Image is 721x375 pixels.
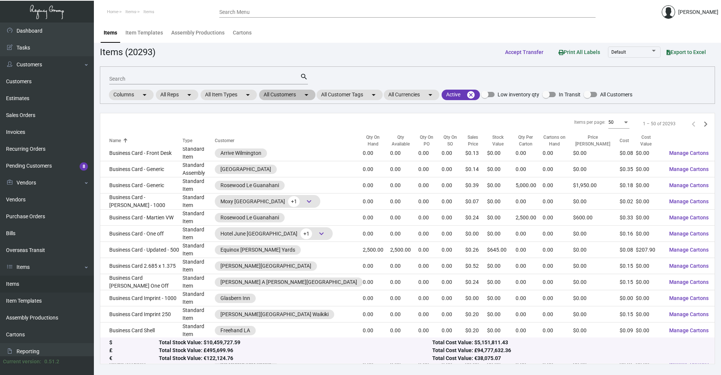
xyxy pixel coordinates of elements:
td: 0.00 [390,258,418,274]
td: Business Card [PERSON_NAME] One Off [100,274,183,290]
td: 0.00 [363,322,390,339]
td: Standard Item [183,226,215,242]
td: 2,500.00 [390,242,418,258]
div: Stock Value [487,134,515,148]
td: 0.00 [543,226,573,242]
td: $0.00 [620,290,636,306]
td: 0.00 [543,161,573,177]
td: 0.00 [543,145,573,161]
span: Items [125,9,136,14]
div: Cost [620,138,629,144]
td: $0.00 [487,258,515,274]
td: Business Card - Generic [100,177,183,193]
td: 0.00 [516,226,543,242]
div: Rosewood Le Guanahani [220,181,279,189]
td: Standard Item [183,322,215,339]
td: 0.00 [442,161,465,177]
td: $0.00 [636,193,663,210]
td: $0.33 [620,210,636,226]
td: $0.00 [465,226,487,242]
div: Total Cost Value: £94,777,632.36 [432,347,706,355]
td: Standard Item [183,258,215,274]
td: $0.00 [636,161,663,177]
td: $0.00 [465,290,487,306]
td: $0.00 [487,290,515,306]
td: 0.00 [516,322,543,339]
div: Total Stock Value: €122,124.76 [159,355,432,363]
td: 0.00 [418,290,442,306]
td: $1,950.00 [573,177,620,193]
td: $0.07 [465,193,487,210]
div: Rosewood Le Guanahani [220,214,279,222]
td: $0.00 [573,306,620,322]
mat-chip: All Customer Tags [317,90,383,100]
td: 0.00 [418,161,442,177]
td: $0.00 [487,322,515,339]
div: Cost Value [636,134,656,148]
td: $645.00 [487,242,515,258]
span: keyboard_arrow_down [317,229,326,238]
td: Standard Item [183,242,215,258]
span: Manage Cartons [669,214,709,220]
td: Standard Item [183,274,215,290]
div: Qty Available [390,134,418,148]
button: Manage Cartons [663,243,715,256]
td: 0.00 [418,145,442,161]
td: $0.20 [465,306,487,322]
mat-icon: arrow_drop_down [369,90,378,99]
div: Cartons on Hand [543,134,566,148]
span: Manage Cartons [669,198,709,204]
td: 0.00 [418,242,442,258]
td: 0.00 [363,274,390,290]
td: 0.00 [442,145,465,161]
td: Standard Item [183,290,215,306]
div: [PERSON_NAME] A [PERSON_NAME][GEOGRAPHIC_DATA] [220,278,357,286]
td: 0.00 [418,210,442,226]
div: $ [109,339,159,347]
td: $0.00 [573,193,620,210]
td: $0.13 [465,145,487,161]
td: Standard Item [183,193,215,210]
div: Total Stock Value: $10,459,727.59 [159,339,432,347]
td: 0.00 [418,177,442,193]
div: Price [PERSON_NAME] [573,134,613,148]
td: 0.00 [390,177,418,193]
div: Freehand LA [220,327,250,334]
td: $0.08 [620,145,636,161]
td: $0.39 [465,177,487,193]
td: $0.15 [620,274,636,290]
td: $0.08 [620,242,636,258]
td: 0.00 [442,322,465,339]
td: $0.26 [465,242,487,258]
td: Business Card Imprint - 1000 [100,290,183,306]
td: 0.00 [363,290,390,306]
td: 0.00 [363,161,390,177]
div: 1 – 50 of 20293 [643,120,676,127]
td: 0.00 [363,177,390,193]
td: 0.00 [418,306,442,322]
td: $0.00 [573,226,620,242]
td: 0.00 [418,274,442,290]
span: Home [107,9,118,14]
td: Business Card - Martien VW [100,210,183,226]
div: Sales Price [465,134,487,148]
td: 0.00 [543,290,573,306]
span: Manage Cartons [669,182,709,188]
button: Previous page [688,118,700,130]
td: $0.00 [487,161,515,177]
td: 0.00 [543,210,573,226]
mat-chip: All Reps [156,90,198,100]
td: 0.00 [543,322,573,339]
button: Manage Cartons [663,307,715,321]
td: 0.00 [390,226,418,242]
span: Default [611,49,626,55]
td: $0.09 [620,322,636,339]
mat-select: Items per page: [608,120,629,125]
div: [GEOGRAPHIC_DATA] [220,165,271,173]
div: Qty Available [390,134,412,148]
td: 0.00 [363,145,390,161]
span: +1 [300,228,312,239]
div: Name [109,138,183,144]
td: 0.00 [516,258,543,274]
td: 0.00 [390,161,418,177]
